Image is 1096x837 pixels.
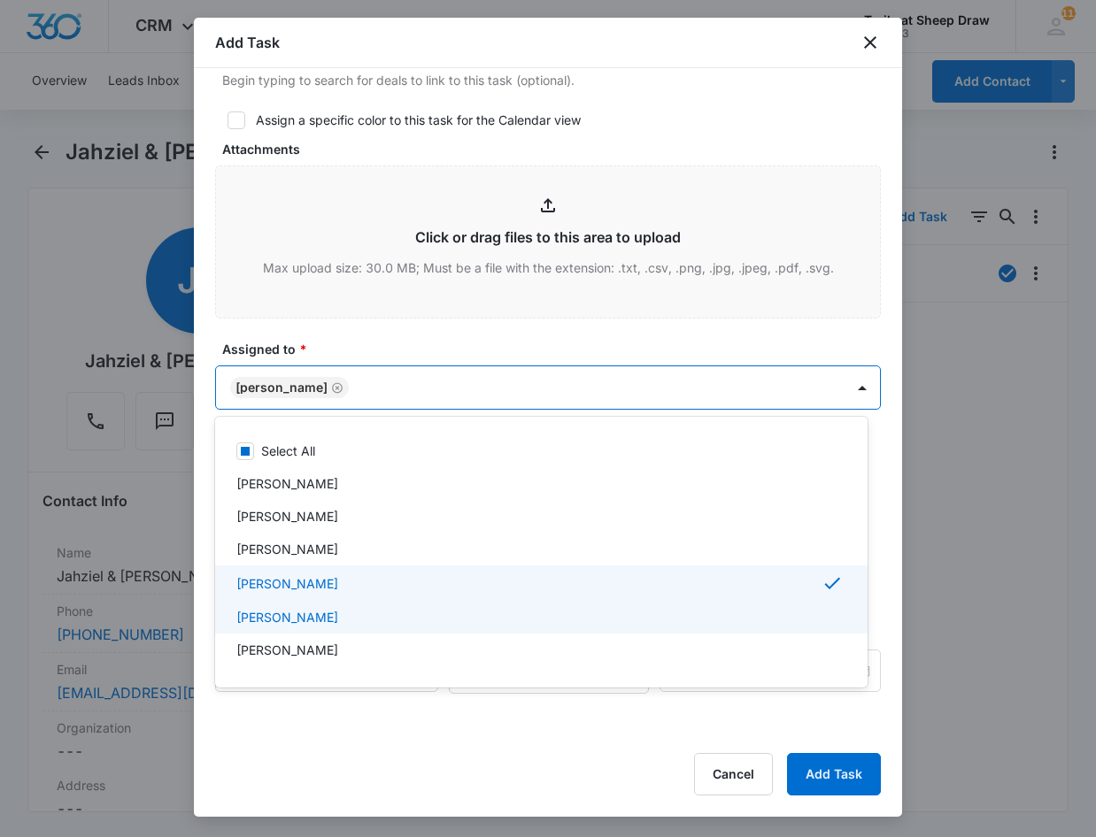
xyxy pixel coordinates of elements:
[236,540,338,558] p: [PERSON_NAME]
[261,442,315,460] p: Select All
[236,474,338,493] p: [PERSON_NAME]
[236,608,338,626] p: [PERSON_NAME]
[236,641,338,659] p: [PERSON_NAME]
[236,507,338,526] p: [PERSON_NAME]
[236,574,338,593] p: [PERSON_NAME]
